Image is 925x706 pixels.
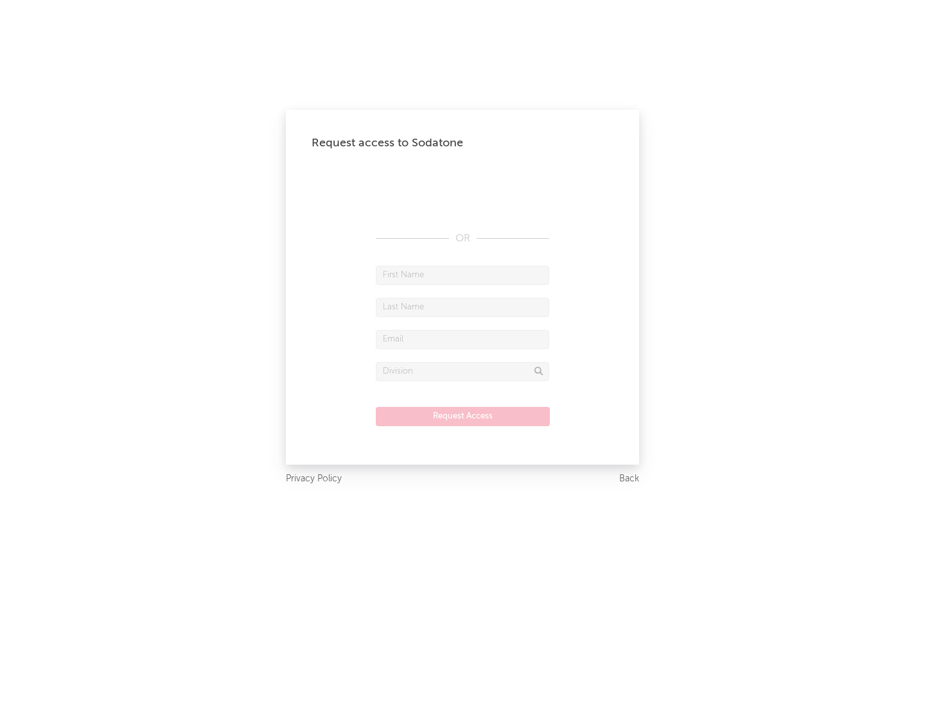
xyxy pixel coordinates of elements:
div: Request access to Sodatone [312,135,613,151]
a: Privacy Policy [286,471,342,487]
div: OR [376,231,549,246]
input: Last Name [376,298,549,317]
a: Back [619,471,639,487]
input: Division [376,362,549,381]
input: Email [376,330,549,349]
input: First Name [376,266,549,285]
button: Request Access [376,407,550,426]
